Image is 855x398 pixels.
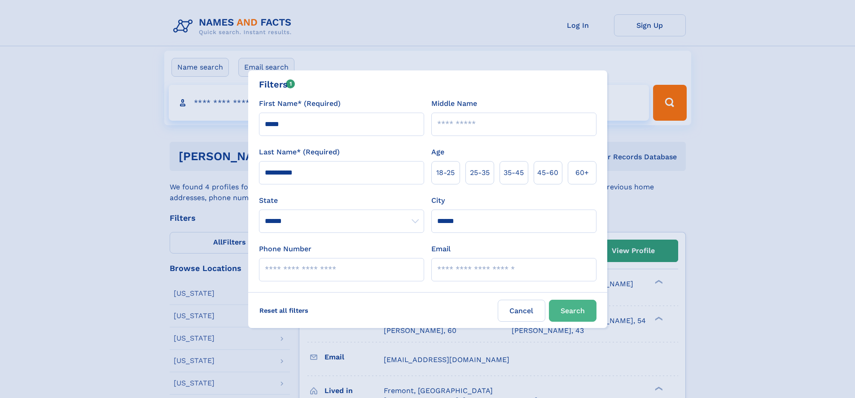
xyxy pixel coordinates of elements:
[431,147,444,157] label: Age
[504,167,524,178] span: 35‑45
[537,167,558,178] span: 45‑60
[259,78,295,91] div: Filters
[575,167,589,178] span: 60+
[254,300,314,321] label: Reset all filters
[431,244,451,254] label: Email
[259,195,424,206] label: State
[431,195,445,206] label: City
[259,244,311,254] label: Phone Number
[259,147,340,157] label: Last Name* (Required)
[498,300,545,322] label: Cancel
[259,98,341,109] label: First Name* (Required)
[549,300,596,322] button: Search
[436,167,455,178] span: 18‑25
[431,98,477,109] label: Middle Name
[470,167,490,178] span: 25‑35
